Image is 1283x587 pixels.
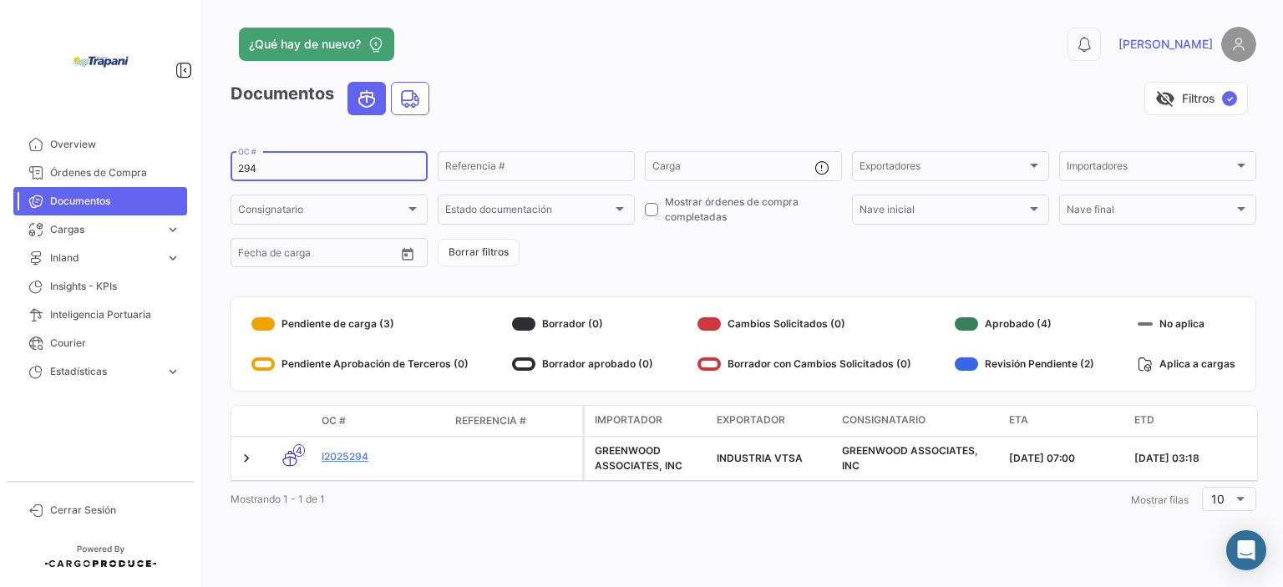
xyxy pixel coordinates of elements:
datatable-header-cell: ETD [1128,406,1253,436]
span: [PERSON_NAME] [1118,36,1213,53]
span: Documentos [50,194,180,209]
h3: Documentos [231,82,434,115]
span: 10 [1211,492,1225,506]
button: Land [392,83,429,114]
div: Borrador con Cambios Solicitados (0) [697,351,911,377]
span: expand_more [165,222,180,237]
span: Consignatario [238,206,405,218]
span: GREENWOOD ASSOCIATES, INC [842,444,978,472]
datatable-header-cell: ETA [1002,406,1128,436]
a: I2025294 [322,449,442,464]
span: ✓ [1222,91,1237,106]
datatable-header-cell: Consignatario [835,406,1002,436]
button: Open calendar [395,241,420,266]
span: Overview [50,137,180,152]
a: Órdenes de Compra [13,159,187,187]
span: Referencia # [455,413,526,428]
datatable-header-cell: Importador [585,406,710,436]
span: Inland [50,250,159,266]
span: 4 [293,444,305,457]
div: GREENWOOD ASSOCIATES, INC [595,443,703,473]
div: [DATE] 07:00 [1009,451,1121,466]
span: Mostrar órdenes de compra completadas [665,195,842,225]
span: Órdenes de Compra [50,165,180,180]
datatable-header-cell: Exportador [710,406,835,436]
span: visibility_off [1155,89,1175,109]
div: Abrir Intercom Messenger [1226,530,1266,570]
span: ¿Qué hay de nuevo? [249,36,361,53]
input: Desde [238,250,268,261]
img: placeholder-user.png [1221,27,1256,62]
span: Courier [50,336,180,351]
span: Inteligencia Portuaria [50,307,180,322]
span: Insights - KPIs [50,279,180,294]
span: Mostrando 1 - 1 de 1 [231,493,325,505]
datatable-header-cell: Modo de Transporte [265,414,315,428]
div: [DATE] 03:18 [1134,451,1246,466]
button: Borrar filtros [438,239,520,266]
input: Hasta [280,250,355,261]
datatable-header-cell: OC # [315,407,449,435]
span: Nave final [1067,206,1234,218]
span: OC # [322,413,346,428]
span: Exportador [717,412,785,428]
button: Ocean [348,83,385,114]
span: Importadores [1067,163,1234,175]
div: Borrador (0) [512,311,653,337]
button: visibility_offFiltros✓ [1144,82,1248,115]
span: Nave inicial [860,206,1027,218]
datatable-header-cell: Referencia # [449,407,582,435]
div: Aprobado (4) [955,311,1094,337]
span: Consignatario [842,412,925,428]
a: Courier [13,329,187,357]
span: ETD [1134,412,1154,428]
div: Aplica a cargas [1138,351,1235,377]
div: Pendiente de carga (3) [251,311,469,337]
span: Mostrar filas [1131,493,1189,506]
span: expand_more [165,250,180,266]
button: ¿Qué hay de nuevo? [239,28,394,61]
span: expand_more [165,364,180,379]
div: No aplica [1138,311,1235,337]
div: Pendiente Aprobación de Terceros (0) [251,351,469,377]
span: Estadísticas [50,364,159,379]
span: Importador [595,412,662,428]
span: Estado documentación [445,206,612,218]
span: Exportadores [860,163,1027,175]
a: Documentos [13,187,187,215]
div: INDUSTRIA VTSA [717,451,829,466]
a: Overview [13,130,187,159]
div: Revisión Pendiente (2) [955,351,1094,377]
span: ETA [1009,412,1028,428]
span: Cerrar Sesión [50,503,180,518]
div: Cambios Solicitados (0) [697,311,911,337]
span: Cargas [50,222,159,237]
a: Insights - KPIs [13,272,187,301]
a: Expand/Collapse Row [238,450,255,467]
div: Borrador aprobado (0) [512,351,653,377]
img: bd005829-9598-4431-b544-4b06bbcd40b2.jpg [58,20,142,104]
a: Inteligencia Portuaria [13,301,187,329]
